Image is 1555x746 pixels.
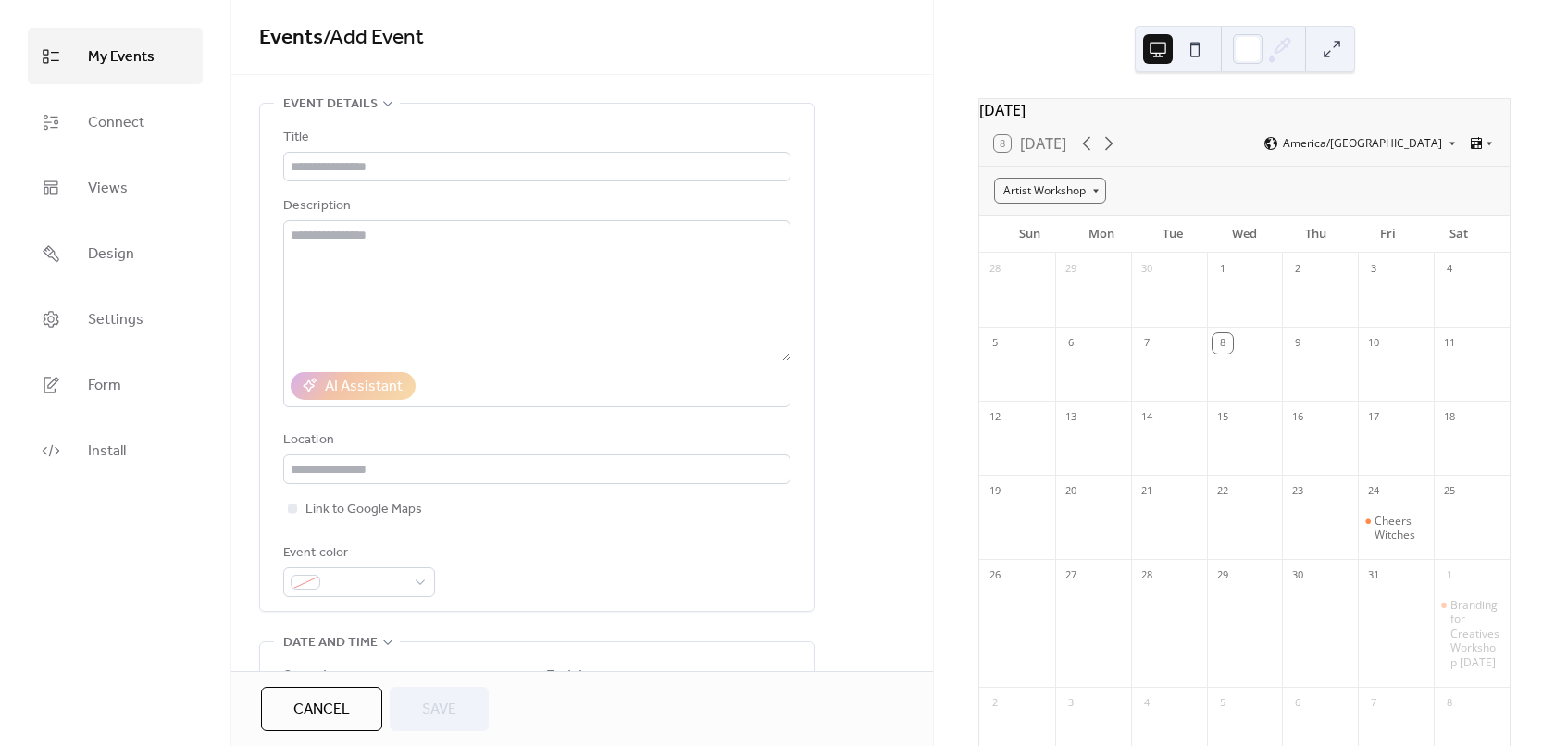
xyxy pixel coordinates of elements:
[985,566,1005,586] div: 26
[28,93,203,150] a: Connect
[323,18,424,58] span: / Add Event
[1351,216,1423,253] div: Fri
[283,632,378,654] span: Date and time
[28,28,203,84] a: My Events
[88,43,155,71] span: My Events
[985,693,1005,714] div: 2
[1439,407,1460,428] div: 18
[28,422,203,479] a: Install
[88,371,121,400] span: Form
[1363,333,1384,354] div: 10
[283,127,787,149] div: Title
[1375,514,1426,542] div: Cheers Witches
[293,699,350,721] span: Cancel
[985,407,1005,428] div: 12
[88,240,134,268] span: Design
[1363,693,1384,714] div: 7
[1061,333,1081,354] div: 6
[1439,481,1460,502] div: 25
[1213,407,1233,428] div: 15
[1439,566,1460,586] div: 1
[1280,216,1351,253] div: Thu
[1363,566,1384,586] div: 31
[1288,693,1308,714] div: 6
[1137,566,1157,586] div: 28
[1358,514,1434,542] div: Cheers Witches
[1209,216,1280,253] div: Wed
[283,93,378,116] span: Event details
[1434,598,1510,670] div: Branding for Creatives Workshop November 1
[994,216,1065,253] div: Sun
[1061,407,1081,428] div: 13
[1213,566,1233,586] div: 29
[1137,481,1157,502] div: 21
[283,195,787,218] div: Description
[1137,693,1157,714] div: 4
[546,665,604,688] div: End date
[259,18,323,58] a: Events
[1439,693,1460,714] div: 8
[979,99,1510,121] div: [DATE]
[1061,566,1081,586] div: 27
[88,108,144,137] span: Connect
[261,687,382,731] button: Cancel
[1450,598,1502,670] div: Branding for Creatives Workshop [DATE]
[1363,407,1384,428] div: 17
[1288,481,1308,502] div: 23
[1137,259,1157,280] div: 30
[28,356,203,413] a: Form
[1288,333,1308,354] div: 9
[1283,138,1442,149] span: America/[GEOGRAPHIC_DATA]
[1363,259,1384,280] div: 3
[1439,259,1460,280] div: 4
[1137,407,1157,428] div: 14
[1288,259,1308,280] div: 2
[283,542,431,565] div: Event color
[1288,566,1308,586] div: 30
[88,174,128,203] span: Views
[28,225,203,281] a: Design
[985,333,1005,354] div: 5
[1138,216,1209,253] div: Tue
[1213,333,1233,354] div: 8
[1424,216,1495,253] div: Sat
[283,665,348,688] div: Start date
[283,429,787,452] div: Location
[1061,481,1081,502] div: 20
[305,499,422,521] span: Link to Google Maps
[1213,481,1233,502] div: 22
[1363,481,1384,502] div: 24
[1288,407,1308,428] div: 16
[88,305,143,334] span: Settings
[1061,693,1081,714] div: 3
[1213,693,1233,714] div: 5
[1213,259,1233,280] div: 1
[28,291,203,347] a: Settings
[985,259,1005,280] div: 28
[1137,333,1157,354] div: 7
[1439,333,1460,354] div: 11
[88,437,126,466] span: Install
[1065,216,1137,253] div: Mon
[985,481,1005,502] div: 19
[28,159,203,216] a: Views
[1061,259,1081,280] div: 29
